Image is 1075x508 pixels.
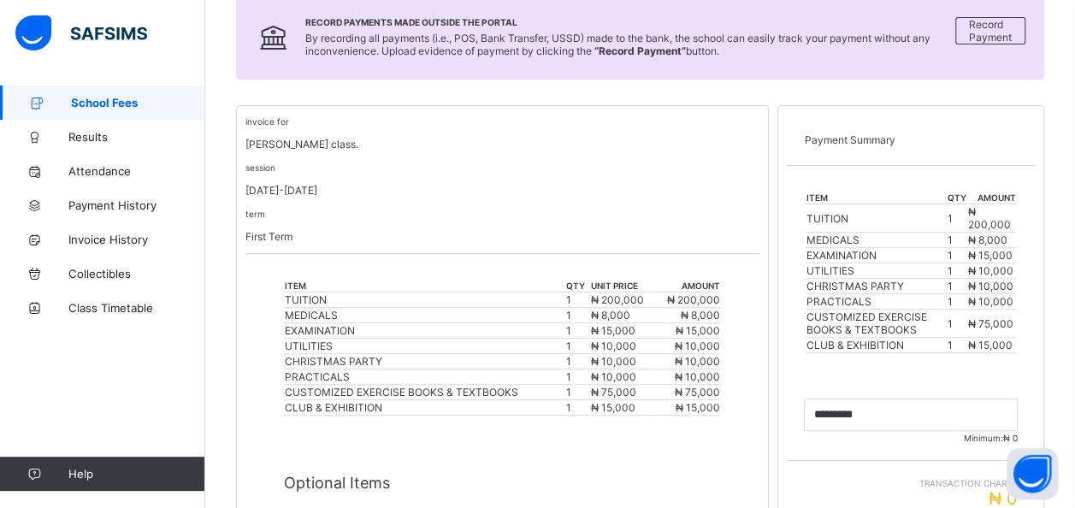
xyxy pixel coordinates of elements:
p: First Term [245,230,759,243]
span: ₦ 10,000 [591,355,636,368]
span: ₦ 200,000 [667,293,720,306]
img: safsims [15,15,147,51]
td: 1 [565,385,590,400]
span: ₦ 0 [1003,433,1018,443]
span: ₦ 10,000 [591,340,636,352]
span: Results [68,130,205,144]
td: 1 [565,308,590,323]
span: Attendance [68,164,205,178]
span: Invoice History [68,233,205,246]
span: ₦ 15,000 [676,401,720,414]
p: Payment Summary [804,133,1018,146]
span: ₦ 10,000 [675,340,720,352]
div: MEDICALS [285,309,564,322]
td: 1 [565,369,590,385]
span: ₦ 200,000 [968,205,1011,231]
td: 1 [565,354,590,369]
p: [DATE]-[DATE] [245,184,759,197]
p: [PERSON_NAME] class. [245,138,759,151]
p: Optional Items [284,474,721,492]
td: 1 [565,323,590,339]
span: ₦ 15,000 [968,249,1013,262]
span: ₦ 15,000 [591,401,635,414]
td: 1 [947,294,967,310]
span: ₦ 10,000 [591,370,636,383]
td: MEDICALS [806,233,947,248]
span: ₦ 15,000 [676,324,720,337]
td: 1 [947,310,967,338]
div: EXAMINATION [285,324,564,337]
span: ₦ 10,000 [675,355,720,368]
th: qty [565,280,590,292]
span: Class Timetable [68,301,205,315]
td: TUITION [806,204,947,233]
small: term [245,209,265,219]
td: 1 [947,204,967,233]
td: CUSTOMIZED EXERCISE BOOKS & TEXTBOOKS [806,310,947,338]
td: PRACTICALS [806,294,947,310]
td: 1 [565,339,590,354]
td: 1 [947,248,967,263]
td: 1 [947,279,967,294]
span: Transaction charge [804,478,1018,488]
span: ₦ 75,000 [675,386,720,399]
span: ₦ 15,000 [968,339,1013,351]
div: TUITION [285,293,564,306]
td: 1 [947,263,967,279]
td: CHRISTMAS PARTY [806,279,947,294]
small: session [245,162,275,173]
span: ₦ 15,000 [591,324,635,337]
span: Record Payments Made Outside the Portal [305,17,955,27]
button: Open asap [1007,448,1058,499]
th: item [806,192,947,204]
div: PRACTICALS [285,370,564,383]
span: ₦ 200,000 [591,293,644,306]
span: Help [68,467,204,481]
span: Record Payment [969,18,1012,44]
td: 1 [947,338,967,353]
div: UTILITIES [285,340,564,352]
span: Collectibles [68,267,205,281]
div: CLUB & EXHIBITION [285,401,564,414]
span: ₦ 8,000 [591,309,630,322]
span: ₦ 8,000 [968,233,1007,246]
td: 1 [565,400,590,416]
th: amount [656,280,722,292]
th: qty [947,192,967,204]
div: CUSTOMIZED EXERCISE BOOKS & TEXTBOOKS [285,386,564,399]
td: 1 [947,233,967,248]
span: By recording all payments (i.e., POS, Bank Transfer, USSD) made to the bank, the school can easil... [305,32,930,57]
td: EXAMINATION [806,248,947,263]
div: CHRISTMAS PARTY [285,355,564,368]
td: CLUB & EXHIBITION [806,338,947,353]
b: “Record Payment” [594,44,686,57]
span: School Fees [71,96,205,109]
th: item [284,280,565,292]
td: UTILITIES [806,263,947,279]
span: Minimum: [804,433,1018,443]
td: 1 [565,292,590,308]
span: Payment History [68,198,205,212]
span: ₦ 10,000 [968,280,1013,292]
th: unit price [590,280,656,292]
span: ₦ 10,000 [675,370,720,383]
th: amount [967,192,1016,204]
span: ₦ 75,000 [591,386,636,399]
span: ₦ 10,000 [968,295,1013,308]
span: ₦ 10,000 [968,264,1013,277]
span: ₦ 75,000 [968,317,1013,330]
small: invoice for [245,116,289,127]
span: ₦ 8,000 [681,309,720,322]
